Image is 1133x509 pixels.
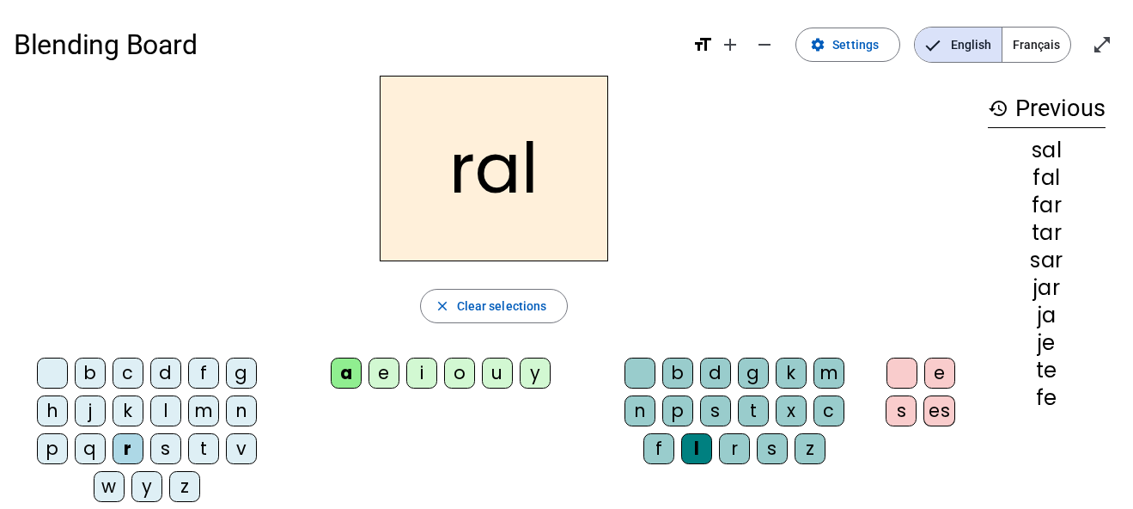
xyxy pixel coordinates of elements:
[988,333,1106,353] div: je
[37,433,68,464] div: p
[915,28,1002,62] span: English
[700,396,731,426] div: s
[94,471,125,502] div: w
[482,358,513,389] div: u
[226,358,257,389] div: g
[832,34,879,55] span: Settings
[988,98,1008,119] mat-icon: history
[131,471,162,502] div: y
[700,358,731,389] div: d
[75,433,106,464] div: q
[624,396,655,426] div: n
[719,433,750,464] div: r
[886,396,917,426] div: s
[988,360,1106,381] div: te
[643,433,674,464] div: f
[406,358,437,389] div: i
[747,28,782,62] button: Decrease font size
[757,433,788,464] div: s
[226,433,257,464] div: v
[75,358,106,389] div: b
[520,358,551,389] div: y
[988,278,1106,298] div: jar
[14,17,679,72] h1: Blending Board
[923,396,955,426] div: es
[681,433,712,464] div: l
[380,76,608,261] h2: ral
[988,89,1106,128] h3: Previous
[1085,28,1119,62] button: Enter full screen
[369,358,399,389] div: e
[810,37,825,52] mat-icon: settings
[776,396,807,426] div: x
[188,433,219,464] div: t
[150,396,181,426] div: l
[75,396,106,426] div: j
[662,358,693,389] div: b
[924,358,955,389] div: e
[988,195,1106,216] div: far
[738,358,769,389] div: g
[713,28,747,62] button: Increase font size
[988,305,1106,326] div: ja
[188,358,219,389] div: f
[1002,28,1070,62] span: Français
[813,396,844,426] div: c
[738,396,769,426] div: t
[188,396,219,426] div: m
[813,358,844,389] div: m
[988,168,1106,188] div: fal
[914,27,1071,63] mat-button-toggle-group: Language selection
[435,298,450,314] mat-icon: close
[988,223,1106,243] div: tar
[331,358,362,389] div: a
[662,396,693,426] div: p
[457,296,547,316] span: Clear selections
[113,396,143,426] div: k
[113,433,143,464] div: r
[150,358,181,389] div: d
[720,34,740,55] mat-icon: add
[776,358,807,389] div: k
[169,471,200,502] div: z
[988,250,1106,271] div: sar
[692,34,713,55] mat-icon: format_size
[795,28,900,62] button: Settings
[795,433,825,464] div: z
[420,289,569,323] button: Clear selections
[444,358,475,389] div: o
[226,396,257,426] div: n
[150,433,181,464] div: s
[1092,34,1112,55] mat-icon: open_in_full
[988,388,1106,408] div: fe
[754,34,775,55] mat-icon: remove
[37,396,68,426] div: h
[988,140,1106,161] div: sal
[113,358,143,389] div: c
